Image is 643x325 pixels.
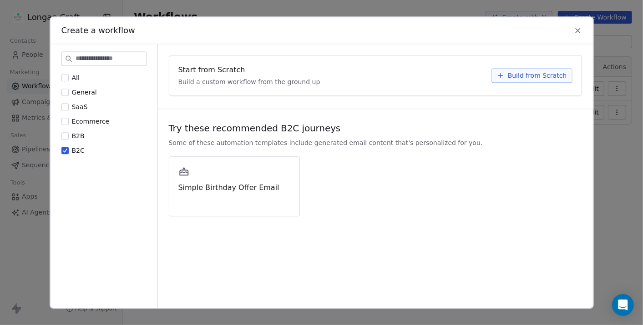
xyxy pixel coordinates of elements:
button: B2C [61,146,69,155]
button: Build from Scratch [491,68,572,83]
button: Ecommerce [61,117,69,126]
span: Simple Birthday Offer Email [178,182,290,193]
div: Open Intercom Messenger [612,294,634,316]
span: All [72,74,80,81]
span: Some of these automation templates include generated email content that's personalized for you. [169,138,483,147]
span: Start from Scratch [178,65,245,75]
span: Build from Scratch [508,71,567,80]
button: SaaS [61,102,69,111]
span: Ecommerce [72,118,110,125]
span: SaaS [72,103,88,110]
span: Build a custom workflow from the ground up [178,77,320,86]
button: General [61,88,69,97]
button: All [61,73,69,82]
span: B2B [72,132,85,140]
button: B2B [61,131,69,140]
span: B2C [72,147,85,154]
span: General [72,89,97,96]
span: Try these recommended B2C journeys [169,122,341,135]
span: Create a workflow [61,25,135,36]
